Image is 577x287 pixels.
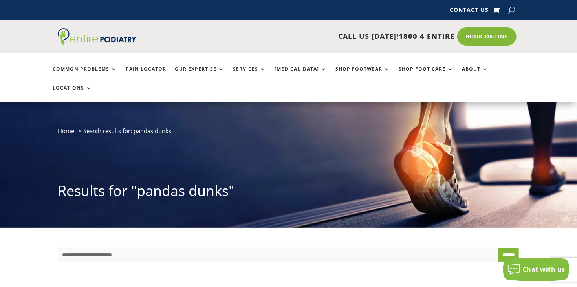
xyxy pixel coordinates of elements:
a: Entire Podiatry [58,38,136,46]
a: Pain Locator [126,66,167,83]
span: Chat with us [523,265,565,274]
a: Services [233,66,266,83]
img: logo (1) [58,28,136,45]
a: About [462,66,489,83]
nav: breadcrumb [58,126,519,142]
a: Common Problems [53,66,117,83]
a: Our Expertise [175,66,225,83]
button: Chat with us [503,258,569,281]
a: Book Online [457,27,517,46]
a: [MEDICAL_DATA] [275,66,327,83]
p: CALL US [DATE]! [164,31,454,42]
h1: Results for "pandas dunks" [58,181,519,205]
a: Contact Us [450,7,489,16]
a: Home [58,127,74,135]
a: Shop Footwear [336,66,390,83]
a: Shop Foot Care [399,66,454,83]
span: Search results for: pandas dunks [83,127,171,135]
a: Locations [53,85,92,102]
span: 1800 4 ENTIRE [399,31,454,41]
